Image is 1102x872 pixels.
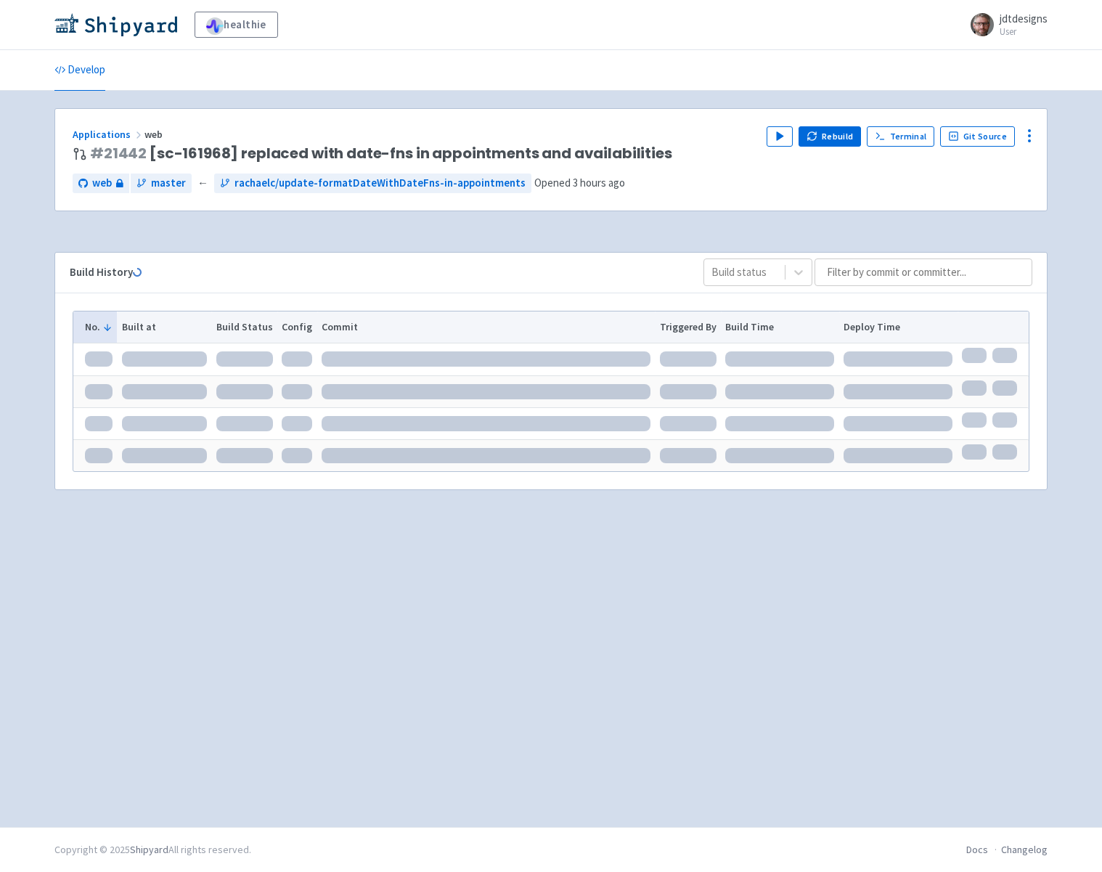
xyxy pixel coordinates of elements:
th: Build Time [721,311,839,343]
th: Deploy Time [839,311,958,343]
a: rachaelc/update-formatDateWithDateFns-in-appointments [214,174,531,193]
button: Rebuild [799,126,861,147]
span: ← [197,175,208,192]
th: Build Status [211,311,277,343]
input: Filter by commit or committer... [815,258,1032,286]
button: No. [85,319,113,335]
span: web [92,175,112,192]
span: Opened [534,176,625,190]
a: healthie [195,12,278,38]
th: Commit [317,311,656,343]
a: master [131,174,192,193]
span: rachaelc/update-formatDateWithDateFns-in-appointments [234,175,526,192]
small: User [1000,27,1048,36]
span: master [151,175,186,192]
a: Develop [54,50,105,91]
a: web [73,174,129,193]
img: Shipyard logo [54,13,177,36]
div: Build History [70,264,680,281]
a: Docs [966,843,988,856]
div: Copyright © 2025 All rights reserved. [54,842,251,857]
a: Applications [73,128,144,141]
th: Built at [117,311,211,343]
a: jdtdesigns User [962,13,1048,36]
a: Terminal [867,126,934,147]
a: Git Source [940,126,1015,147]
span: [sc-161968] replaced with date-fns in appointments and availabilities [90,145,672,162]
button: Play [767,126,793,147]
a: #21442 [90,143,147,163]
th: Triggered By [655,311,721,343]
th: Config [277,311,317,343]
a: Changelog [1001,843,1048,856]
span: jdtdesigns [1000,12,1048,25]
time: 3 hours ago [573,176,625,190]
a: Shipyard [130,843,168,856]
span: web [144,128,165,141]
